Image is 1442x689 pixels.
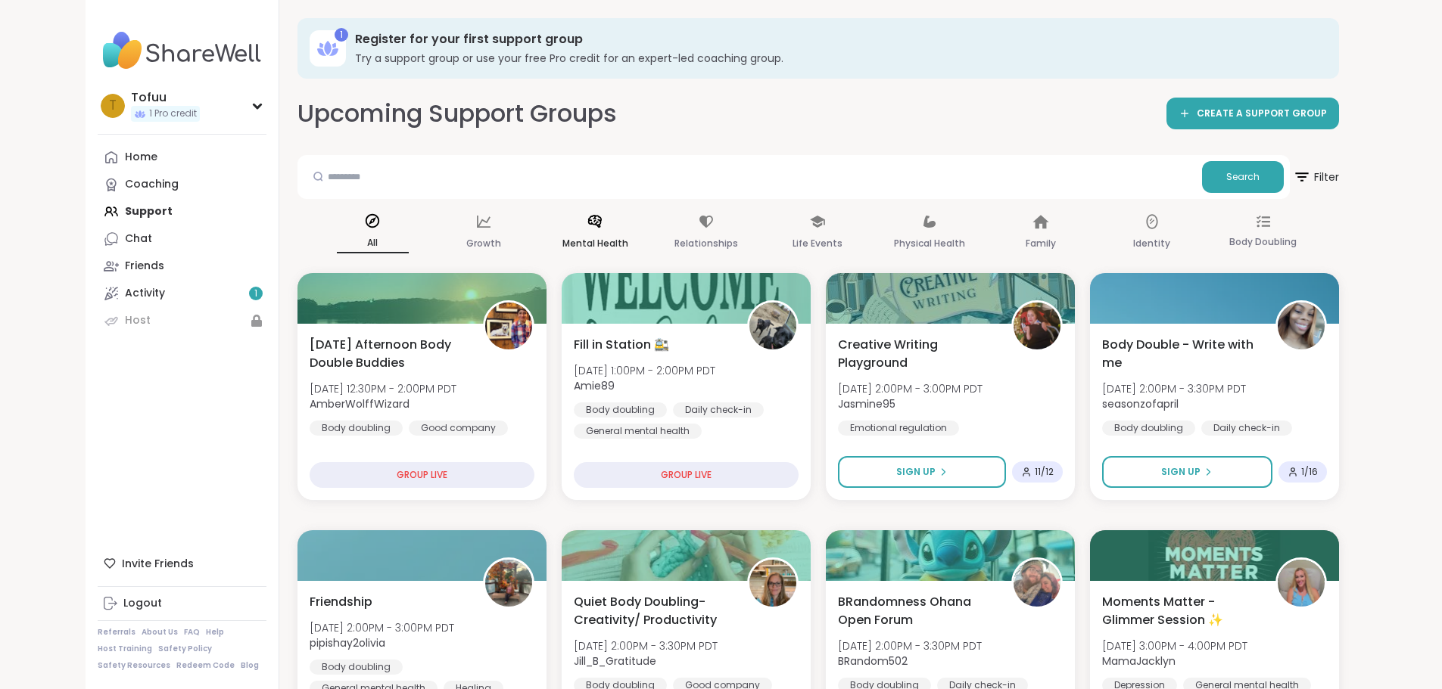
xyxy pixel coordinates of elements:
[574,402,667,417] div: Body doubling
[310,660,403,675] div: Body doubling
[1197,107,1327,120] span: CREATE A SUPPORT GROUP
[98,253,266,280] a: Friends
[574,424,702,439] div: General mental health
[184,627,200,638] a: FAQ
[838,381,983,396] span: [DATE] 2:00PM - 3:00PM PDT
[125,259,164,274] div: Friends
[149,107,197,120] span: 1 Pro credit
[749,560,796,607] img: Jill_B_Gratitude
[125,177,179,192] div: Coaching
[98,24,266,77] img: ShareWell Nav Logo
[838,336,995,372] span: Creative Writing Playground
[1293,159,1339,195] span: Filter
[749,303,796,349] img: Amie89
[1102,421,1195,436] div: Body doubling
[310,381,456,396] span: [DATE] 12:30PM - 2:00PM PDT
[310,593,372,611] span: Friendship
[1102,456,1272,488] button: Sign Up
[673,402,764,417] div: Daily check-in
[1166,98,1339,129] a: CREATE A SUPPORT GROUP
[1102,653,1176,669] b: MamaJacklyn
[98,225,266,253] a: Chat
[574,378,615,393] b: Amie89
[574,336,669,354] span: Fill in Station 🚉
[1014,560,1060,607] img: BRandom502
[838,593,995,629] span: BRandomness Ohana Open Forum
[838,456,1006,488] button: Sign Up
[310,336,466,372] span: [DATE] Afternoon Body Double Buddies
[1102,396,1179,411] b: seasonzofapril
[98,590,266,617] a: Logout
[310,620,454,635] span: [DATE] 2:00PM - 3:00PM PDT
[574,593,730,629] span: Quiet Body Doubling- Creativity/ Productivity
[310,421,403,436] div: Body doubling
[206,627,224,638] a: Help
[123,596,162,611] div: Logout
[254,287,257,300] span: 1
[1102,593,1259,629] span: Moments Matter - Glimmer Session ✨
[1133,234,1170,253] p: Identity
[98,550,266,577] div: Invite Friends
[125,231,152,247] div: Chat
[310,396,410,411] b: AmberWolffWizard
[98,171,266,198] a: Coaching
[176,660,235,671] a: Redeem Code
[1102,336,1259,372] span: Body Double - Write with me
[241,660,259,671] a: Blog
[1278,303,1325,349] img: seasonzofapril
[355,51,1318,66] h3: Try a support group or use your free Pro credit for an expert-led coaching group.
[896,465,936,479] span: Sign Up
[125,286,165,301] div: Activity
[1226,170,1260,184] span: Search
[1161,465,1201,479] span: Sign Up
[1278,560,1325,607] img: MamaJacklyn
[674,234,738,253] p: Relationships
[337,234,409,253] p: All
[98,644,152,654] a: Host Training
[98,660,170,671] a: Safety Resources
[98,307,266,334] a: Host
[409,421,508,436] div: Good company
[1202,161,1284,193] button: Search
[838,653,908,669] b: BRandom502
[793,234,842,253] p: Life Events
[574,638,718,653] span: [DATE] 2:00PM - 3:30PM PDT
[142,627,178,638] a: About Us
[109,96,117,116] span: T
[131,89,200,106] div: Tofuu
[297,97,617,131] h2: Upcoming Support Groups
[98,627,135,638] a: Referrals
[1293,155,1339,199] button: Filter
[310,462,534,488] div: GROUP LIVE
[574,462,799,488] div: GROUP LIVE
[562,234,628,253] p: Mental Health
[335,28,348,42] div: 1
[1102,381,1246,396] span: [DATE] 2:00PM - 3:30PM PDT
[355,31,1318,48] h3: Register for your first support group
[485,303,532,349] img: AmberWolffWizard
[838,421,959,436] div: Emotional regulation
[1301,466,1318,478] span: 1 / 16
[574,653,656,669] b: Jill_B_Gratitude
[838,396,895,411] b: Jasmine95
[125,313,151,328] div: Host
[125,150,157,165] div: Home
[466,234,501,253] p: Growth
[1035,466,1054,478] span: 11 / 12
[838,638,982,653] span: [DATE] 2:00PM - 3:30PM PDT
[1201,421,1292,436] div: Daily check-in
[1026,234,1056,253] p: Family
[98,144,266,171] a: Home
[1229,233,1297,251] p: Body Doubling
[894,234,965,253] p: Physical Health
[574,363,715,378] span: [DATE] 1:00PM - 2:00PM PDT
[158,644,212,654] a: Safety Policy
[310,635,385,650] b: pipishay2olivia
[485,560,532,607] img: pipishay2olivia
[1102,638,1247,653] span: [DATE] 3:00PM - 4:00PM PDT
[1014,303,1060,349] img: Jasmine95
[98,280,266,307] a: Activity1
